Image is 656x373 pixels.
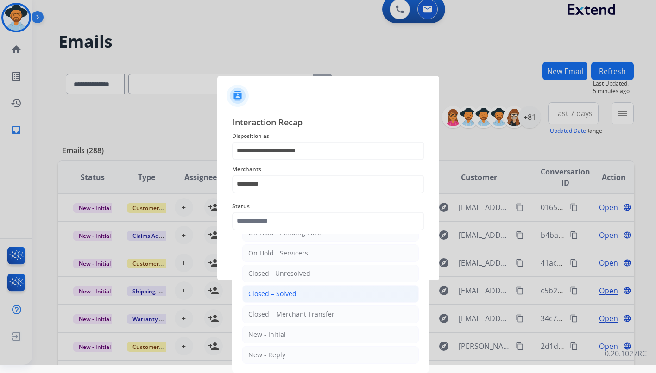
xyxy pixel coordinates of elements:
[248,330,286,339] div: New - Initial
[248,249,308,258] div: On Hold - Servicers
[248,350,285,360] div: New - Reply
[232,201,424,212] span: Status
[227,85,249,107] img: contactIcon
[248,269,310,278] div: Closed - Unresolved
[232,116,424,131] span: Interaction Recap
[605,348,647,359] p: 0.20.1027RC
[248,289,296,298] div: Closed – Solved
[248,310,334,319] div: Closed – Merchant Transfer
[232,131,424,142] span: Disposition as
[232,164,424,175] span: Merchants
